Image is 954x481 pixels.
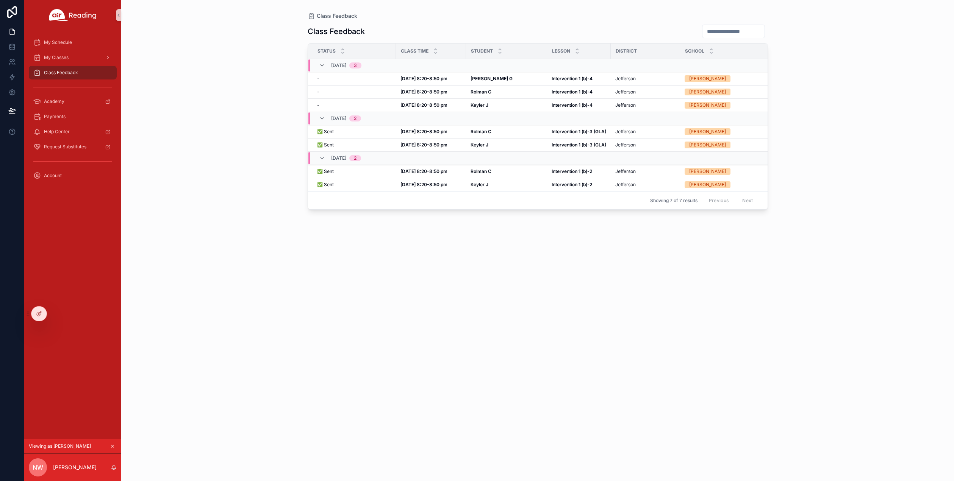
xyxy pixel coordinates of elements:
[49,9,97,21] img: App logo
[354,155,357,161] div: 2
[44,39,72,45] span: My Schedule
[24,30,121,192] div: scrollable content
[616,48,637,54] span: District
[615,89,636,95] span: Jefferson
[401,48,429,54] span: Class Time
[615,129,636,135] span: Jefferson
[685,75,768,82] a: [PERSON_NAME]
[317,89,319,95] span: -
[308,26,365,37] h1: Class Feedback
[331,115,346,121] span: [DATE]
[308,12,357,20] a: Class Feedback
[317,168,391,174] a: ✅ Sent
[29,51,117,64] a: My Classes
[689,89,726,95] div: [PERSON_NAME]
[552,168,592,174] strong: Intervention 1 (b)-2
[685,168,768,175] a: [PERSON_NAME]
[29,95,117,108] a: Academy
[689,168,726,175] div: [PERSON_NAME]
[400,89,447,95] strong: [DATE] 8:20-8:50 pm
[317,129,391,135] a: ✅ Sent
[331,62,346,68] span: [DATE]
[689,142,726,148] div: [PERSON_NAME]
[552,182,592,187] strong: Intervention 1 (b)-2
[471,129,543,135] a: Rolman C
[317,102,391,108] a: -
[44,70,78,76] span: Class Feedback
[400,129,461,135] a: [DATE] 8:20-8:50 pm
[471,89,491,95] strong: Rolman C
[354,115,357,121] div: 2
[552,102,593,108] strong: Intervention 1 (b)-4
[44,114,66,120] span: Payments
[615,142,636,148] span: Jefferson
[317,142,391,148] a: ✅ Sent
[552,48,570,54] span: Lesson
[552,182,606,188] a: Intervention 1 (b)-2
[685,128,768,135] a: [PERSON_NAME]
[615,168,676,174] a: Jefferson
[685,48,704,54] span: School
[53,464,97,471] p: [PERSON_NAME]
[471,102,488,108] strong: Keyler J
[552,102,606,108] a: Intervention 1 (b)-4
[400,76,461,82] a: [DATE] 8:20-8:50 pm
[471,182,488,187] strong: Keyler J
[471,129,491,134] strong: Rolman C
[615,182,636,188] span: Jefferson
[317,76,391,82] a: -
[471,182,543,188] a: Keyler J
[685,89,768,95] a: [PERSON_NAME]
[689,75,726,82] div: [PERSON_NAME]
[471,168,491,174] strong: Rolman C
[615,168,636,174] span: Jefferson
[400,129,447,134] strong: [DATE] 8:20-8:50 pm
[471,89,543,95] a: Rolman C
[44,144,86,150] span: Request Substitutes
[331,155,346,161] span: [DATE]
[615,142,676,148] a: Jefferson
[317,48,336,54] span: Status
[471,142,488,148] strong: Keyler J
[552,89,606,95] a: Intervention 1 (b)-4
[29,169,117,182] a: Account
[400,168,447,174] strong: [DATE] 8:20-8:50 pm
[471,102,543,108] a: Keyler J
[400,182,447,187] strong: [DATE] 8:20-8:50 pm
[29,110,117,123] a: Payments
[650,198,698,204] span: Showing 7 of 7 results
[33,463,43,472] span: NW
[685,142,768,148] a: [PERSON_NAME]
[689,102,726,109] div: [PERSON_NAME]
[29,443,91,449] span: Viewing as [PERSON_NAME]
[317,102,319,108] span: -
[689,128,726,135] div: [PERSON_NAME]
[552,168,606,174] a: Intervention 1 (b)-2
[615,102,676,108] a: Jefferson
[552,142,606,148] a: Intervention 1 (b)-3 (GLA)
[471,142,543,148] a: Keyler J
[317,168,334,174] span: ✅ Sent
[400,182,461,188] a: [DATE] 8:20-8:50 pm
[615,89,676,95] a: Jefferson
[552,129,606,135] a: Intervention 1 (b)-3 (GLA)
[29,140,117,154] a: Request Substitutes
[317,142,334,148] span: ✅ Sent
[552,76,606,82] a: Intervention 1 (b)-4
[471,76,513,81] strong: [PERSON_NAME] G
[685,181,768,188] a: [PERSON_NAME]
[615,182,676,188] a: Jefferson
[400,102,447,108] strong: [DATE] 8:20-8:50 pm
[317,89,391,95] a: -
[552,129,606,134] strong: Intervention 1 (b)-3 (GLA)
[29,36,117,49] a: My Schedule
[44,173,62,179] span: Account
[685,102,768,109] a: [PERSON_NAME]
[44,98,64,104] span: Academy
[317,12,357,20] span: Class Feedback
[354,62,357,68] div: 3
[471,48,493,54] span: Student
[552,89,593,95] strong: Intervention 1 (b)-4
[400,142,447,148] strong: [DATE] 8:20-8:50 pm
